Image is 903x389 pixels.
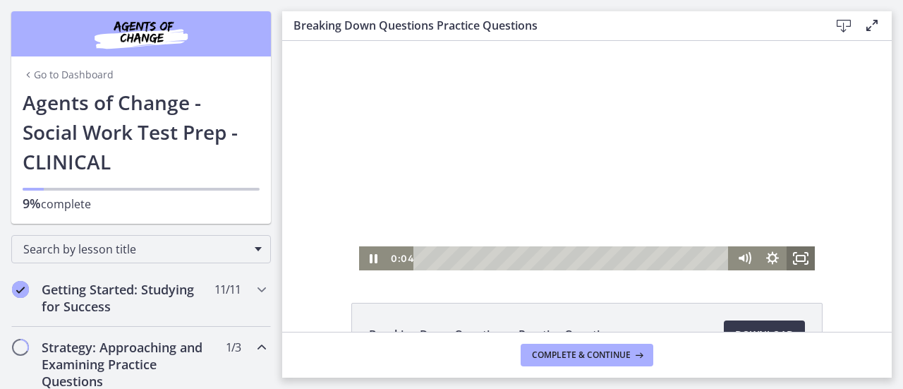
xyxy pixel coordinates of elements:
[293,17,807,34] h3: Breaking Down Questions Practice Questions
[23,88,260,176] h1: Agents of Change - Social Work Test Prep - CLINICAL
[12,281,29,298] i: Completed
[23,68,114,82] a: Go to Dashboard
[11,235,271,263] div: Search by lesson title
[23,195,260,213] p: complete
[282,41,892,270] iframe: Video Lesson
[23,195,41,212] span: 9%
[476,205,504,229] button: Show settings menu
[369,326,619,343] span: Breaking Down Questions - Practice Questions
[724,321,805,349] a: Download
[448,205,476,229] button: Mute
[56,17,226,51] img: Agents of Change
[504,205,533,229] button: Fullscreen
[226,339,241,356] span: 1 / 3
[735,326,794,343] span: Download
[532,349,631,361] span: Complete & continue
[42,281,214,315] h2: Getting Started: Studying for Success
[23,241,248,257] span: Search by lesson title
[521,344,653,366] button: Complete & continue
[214,281,241,298] span: 11 / 11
